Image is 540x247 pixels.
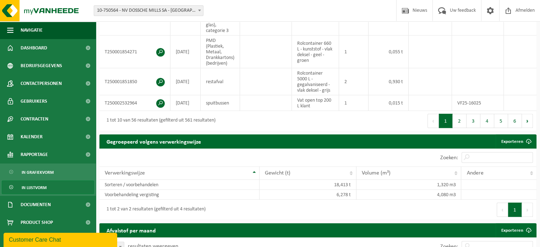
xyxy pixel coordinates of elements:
a: In lijstvorm [2,181,94,194]
span: Contactpersonen [21,75,62,92]
td: 2 [339,68,369,95]
button: 1 [508,203,522,217]
span: Gewicht (t) [265,170,290,176]
button: 6 [508,114,522,128]
td: 1 [339,95,369,111]
button: 3 [467,114,480,128]
span: Verwerkingswijze [105,170,145,176]
button: 5 [494,114,508,128]
span: 10-750564 - NV DOSSCHE MILLS SA - MERKSEM [94,6,203,16]
td: 6,278 t [260,190,357,200]
span: Documenten [21,196,51,214]
a: Exporteren [496,134,536,149]
span: Dashboard [21,39,47,57]
button: Next [522,203,533,217]
button: 4 [480,114,494,128]
td: VF25-16025 [452,95,504,111]
td: T250001854271 [99,36,170,68]
iframe: chat widget [4,231,119,247]
label: Zoeken: [440,155,458,161]
h2: Afvalstof per maand [99,223,163,237]
a: Exporteren [496,223,536,237]
td: spuitbussen [201,95,240,111]
td: [DATE] [170,68,201,95]
td: Sorteren / voorbehandelen [99,180,260,190]
span: Kalender [21,128,43,146]
span: Bedrijfsgegevens [21,57,62,75]
td: [DATE] [170,95,201,111]
div: 1 tot 10 van 56 resultaten (gefilterd uit 561 resultaten) [103,114,216,127]
td: T250001851850 [99,68,170,95]
td: 1,320 m3 [356,180,461,190]
td: 4,080 m3 [356,190,461,200]
a: In grafiekvorm [2,165,94,179]
span: Navigatie [21,21,43,39]
td: Voorbehandeling vergisting [99,190,260,200]
button: 1 [439,114,453,128]
td: [DATE] [170,36,201,68]
button: Previous [497,203,508,217]
td: 0,015 t [369,95,409,111]
td: 0,055 t [369,36,409,68]
span: 10-750564 - NV DOSSCHE MILLS SA - MERKSEM [94,5,203,16]
span: Product Shop [21,214,53,231]
button: Previous [427,114,439,128]
span: Gebruikers [21,92,47,110]
td: 18,413 t [260,180,357,190]
button: 2 [453,114,467,128]
td: 0,930 t [369,68,409,95]
td: Vat open top 200 L klant [292,95,339,111]
button: Next [522,114,533,128]
h2: Gegroepeerd volgens verwerkingswijze [99,134,208,148]
td: 1 [339,36,369,68]
div: 1 tot 2 van 2 resultaten (gefilterd uit 4 resultaten) [103,203,206,216]
span: Rapportage [21,146,48,163]
span: In grafiekvorm [22,166,54,179]
span: Contracten [21,110,48,128]
td: PMD (Plastiek, Metaal, Drankkartons) (bedrijven) [201,36,240,68]
td: restafval [201,68,240,95]
span: Volume (m³) [362,170,391,176]
td: Rolcontainer 5000 L - gegalvaniseerd - vlak deksel - grijs [292,68,339,95]
span: In lijstvorm [22,181,47,194]
td: T250002532964 [99,95,170,111]
td: Rolcontainer 660 L - kunststof - vlak deksel - geel - groen [292,36,339,68]
span: Andere [467,170,483,176]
